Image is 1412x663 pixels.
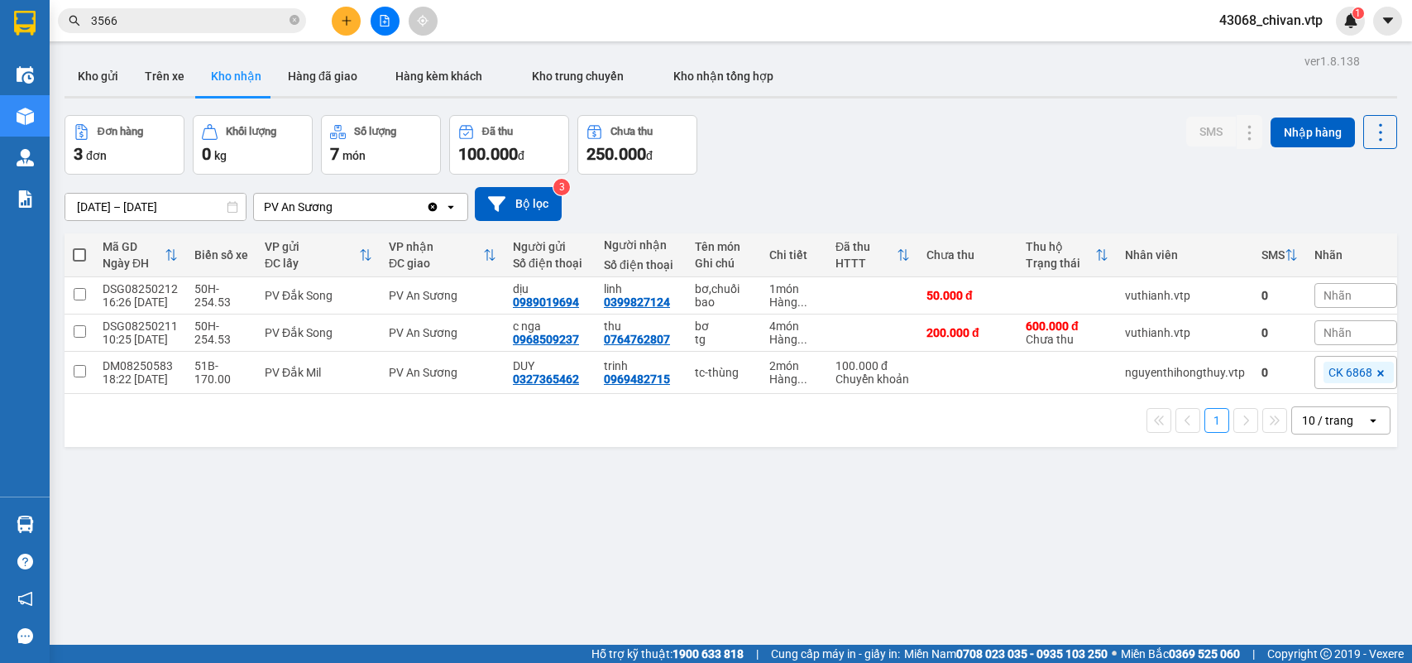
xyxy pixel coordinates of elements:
[532,70,624,83] span: Kho trung chuyển
[86,149,107,162] span: đơn
[371,7,400,36] button: file-add
[769,248,819,262] div: Chi tiết
[604,295,670,309] div: 0399827124
[103,372,178,386] div: 18:22 [DATE]
[926,248,1009,262] div: Chưa thu
[1253,233,1306,277] th: Toggle SortBy
[1261,289,1298,302] div: 0
[94,233,186,277] th: Toggle SortBy
[214,149,227,162] span: kg
[756,645,759,663] span: |
[458,144,518,164] span: 100.000
[513,372,579,386] div: 0327365462
[475,187,562,221] button: Bộ lọc
[256,233,381,277] th: Toggle SortBy
[1261,248,1285,262] div: SMS
[409,7,438,36] button: aim
[103,240,165,253] div: Mã GD
[290,13,299,29] span: close-circle
[771,645,900,663] span: Cung cấp máy in - giấy in:
[1261,326,1298,339] div: 0
[1381,13,1395,28] span: caret-down
[1112,651,1117,657] span: ⚪️
[17,516,34,533] img: warehouse-icon
[1125,248,1245,262] div: Nhân viên
[1271,118,1355,147] button: Nhập hàng
[926,289,1009,302] div: 50.000 đ
[103,333,178,346] div: 10:25 [DATE]
[265,326,372,339] div: PV Đắk Song
[577,115,697,175] button: Chưa thu250.000đ
[265,289,372,302] div: PV Đắk Song
[17,591,33,607] span: notification
[695,366,753,379] div: tc-thùng
[926,326,1009,339] div: 200.000 đ
[321,115,441,175] button: Số lượng7món
[265,366,372,379] div: PV Đắk Mil
[226,126,276,137] div: Khối lượng
[1355,7,1361,19] span: 1
[1367,414,1380,427] svg: open
[1323,326,1352,339] span: Nhãn
[341,15,352,26] span: plus
[797,372,807,386] span: ...
[956,647,1108,661] strong: 0708 023 035 - 0935 103 250
[1125,326,1245,339] div: vuthianh.vtp
[513,240,587,253] div: Người gửi
[389,257,483,270] div: ĐC giao
[797,295,807,309] span: ...
[604,319,678,333] div: thu
[518,149,524,162] span: đ
[103,282,178,295] div: DSG08250212
[103,319,178,333] div: DSG08250211
[695,333,753,346] div: tg
[1026,257,1095,270] div: Trạng thái
[769,295,819,309] div: Hàng thông thường
[1323,289,1352,302] span: Nhãn
[827,233,918,277] th: Toggle SortBy
[265,257,359,270] div: ĐC lấy
[553,179,570,195] sup: 3
[1320,648,1332,660] span: copyright
[1373,7,1402,36] button: caret-down
[98,126,143,137] div: Đơn hàng
[194,282,248,309] div: 50H-254.53
[769,319,819,333] div: 4 món
[389,240,483,253] div: VP nhận
[14,11,36,36] img: logo-vxr
[290,15,299,25] span: close-circle
[264,199,333,215] div: PV An Sương
[194,319,248,346] div: 50H-254.53
[695,240,753,253] div: Tên món
[194,359,248,386] div: 51B-170.00
[389,326,496,339] div: PV An Sương
[17,66,34,84] img: warehouse-icon
[604,282,678,295] div: linh
[202,144,211,164] span: 0
[65,56,132,96] button: Kho gửi
[1304,52,1360,70] div: ver 1.8.138
[513,257,587,270] div: Số điện thoại
[672,647,744,661] strong: 1900 633 818
[17,554,33,569] span: question-circle
[342,149,366,162] span: món
[513,359,587,372] div: DUY
[835,240,897,253] div: Đã thu
[17,149,34,166] img: warehouse-icon
[330,144,339,164] span: 7
[482,126,513,137] div: Đã thu
[389,366,496,379] div: PV An Sương
[835,372,910,386] div: Chuyển khoản
[17,628,33,644] span: message
[103,359,178,372] div: DM08250583
[604,372,670,386] div: 0969482715
[389,289,496,302] div: PV An Sương
[673,70,773,83] span: Kho nhận tổng hợp
[275,56,371,96] button: Hàng đã giao
[513,319,587,333] div: c nga
[198,56,275,96] button: Kho nhận
[332,7,361,36] button: plus
[449,115,569,175] button: Đã thu100.000đ
[1125,289,1245,302] div: vuthianh.vtp
[604,238,678,252] div: Người nhận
